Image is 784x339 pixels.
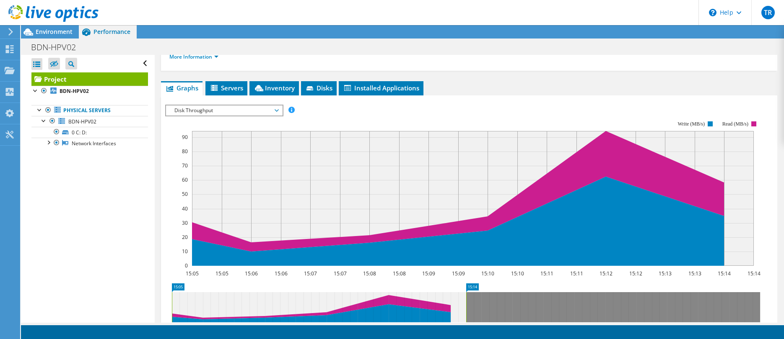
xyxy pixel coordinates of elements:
[761,6,775,19] span: TR
[169,53,218,60] a: More Information
[570,270,583,277] text: 15:11
[422,270,435,277] text: 15:09
[68,118,96,125] span: BDN-HPV02
[722,121,748,127] text: Read (MB/s)
[215,270,228,277] text: 15:05
[182,162,188,169] text: 70
[182,234,188,241] text: 20
[31,116,148,127] a: BDN-HPV02
[170,105,278,116] span: Disk Throughput
[363,270,376,277] text: 15:08
[511,270,524,277] text: 15:10
[182,219,188,226] text: 30
[629,270,642,277] text: 15:12
[182,176,188,183] text: 60
[31,72,148,86] a: Project
[658,270,671,277] text: 15:13
[36,28,73,36] span: Environment
[599,270,612,277] text: 15:12
[185,270,198,277] text: 15:05
[93,28,130,36] span: Performance
[678,121,705,127] text: Write (MB/s)
[27,43,89,52] h1: BDN-HPV02
[709,9,717,16] svg: \n
[343,84,419,92] span: Installed Applications
[540,270,553,277] text: 15:11
[333,270,346,277] text: 15:07
[688,270,701,277] text: 15:13
[182,190,188,198] text: 50
[481,270,494,277] text: 15:10
[452,270,465,277] text: 15:09
[185,262,188,269] text: 0
[182,205,188,212] text: 40
[304,270,317,277] text: 15:07
[182,248,188,255] text: 10
[31,105,148,116] a: Physical Servers
[305,84,332,92] span: Disks
[182,134,188,141] text: 90
[254,84,295,92] span: Inventory
[60,87,89,95] b: BDN-HPV02
[747,270,760,277] text: 15:14
[182,148,188,155] text: 80
[31,86,148,97] a: BDN-HPV02
[717,270,730,277] text: 15:14
[274,270,287,277] text: 15:06
[165,84,198,92] span: Graphs
[244,270,257,277] text: 15:06
[392,270,405,277] text: 15:08
[31,127,148,138] a: 0 C: D:
[210,84,243,92] span: Servers
[31,138,148,149] a: Network Interfaces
